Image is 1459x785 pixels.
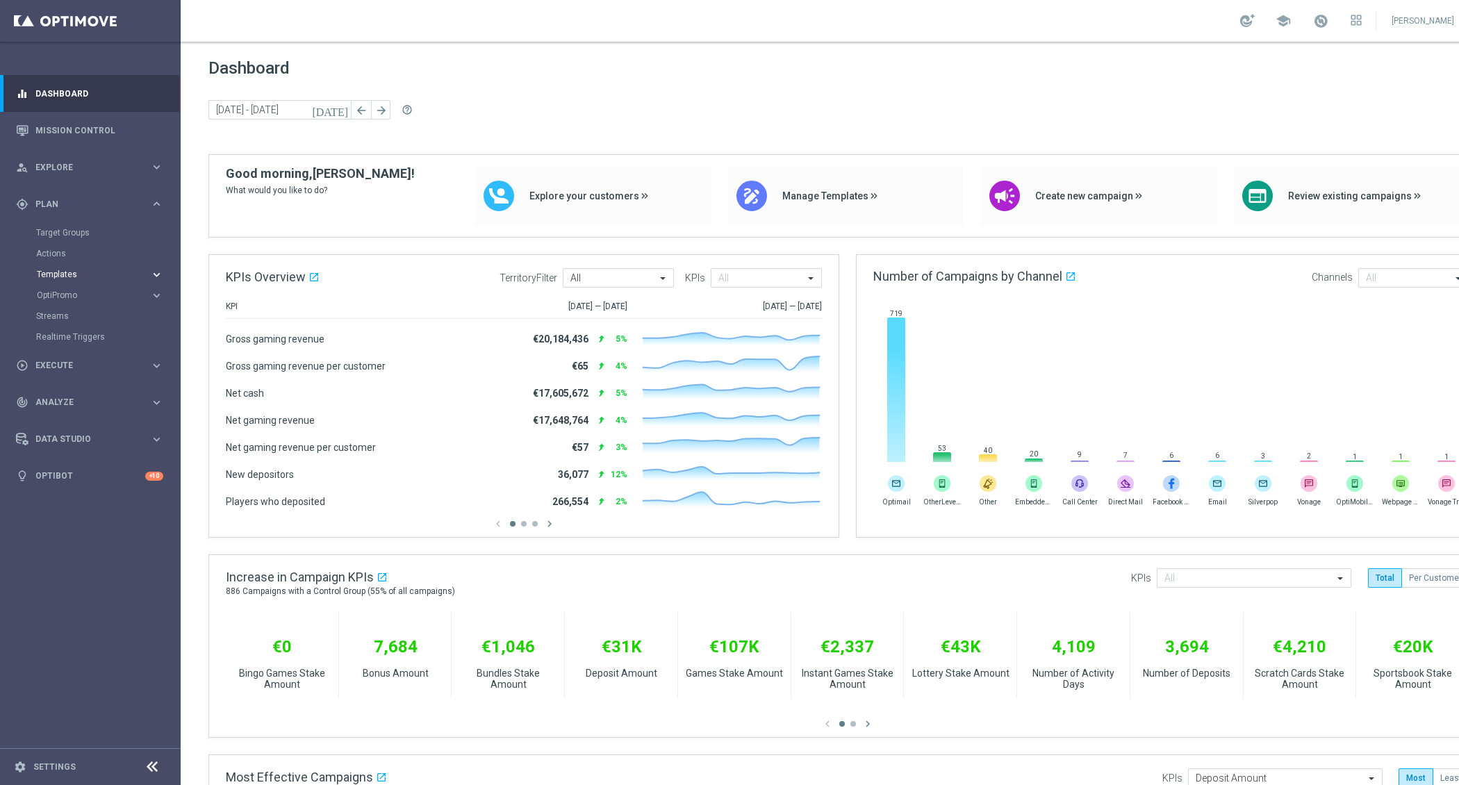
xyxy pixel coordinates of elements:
[16,458,163,495] div: Optibot
[36,222,179,243] div: Target Groups
[36,331,145,342] a: Realtime Triggers
[35,458,145,495] a: Optibot
[15,360,164,371] button: play_circle_outline Execute keyboard_arrow_right
[16,161,150,174] div: Explore
[15,199,164,210] button: gps_fixed Plan keyboard_arrow_right
[36,227,145,238] a: Target Groups
[1276,13,1291,28] span: school
[35,112,163,149] a: Mission Control
[37,270,150,279] div: Templates
[16,396,28,408] i: track_changes
[15,125,164,136] button: Mission Control
[150,268,163,281] i: keyboard_arrow_right
[15,397,164,408] button: track_changes Analyze keyboard_arrow_right
[16,198,150,210] div: Plan
[36,264,179,285] div: Templates
[16,198,28,210] i: gps_fixed
[36,269,164,280] button: Templates keyboard_arrow_right
[15,88,164,99] button: equalizer Dashboard
[36,285,179,306] div: OptiPromo
[35,75,163,112] a: Dashboard
[16,161,28,174] i: person_search
[35,163,150,172] span: Explore
[36,290,164,301] button: OptiPromo keyboard_arrow_right
[150,396,163,409] i: keyboard_arrow_right
[36,243,179,264] div: Actions
[37,291,150,299] div: OptiPromo
[36,248,145,259] a: Actions
[35,361,150,370] span: Execute
[16,112,163,149] div: Mission Control
[150,359,163,372] i: keyboard_arrow_right
[36,327,179,347] div: Realtime Triggers
[37,291,136,299] span: OptiPromo
[37,270,136,279] span: Templates
[16,359,150,372] div: Execute
[150,433,163,446] i: keyboard_arrow_right
[16,470,28,482] i: lightbulb
[15,162,164,173] button: person_search Explore keyboard_arrow_right
[145,472,163,481] div: +10
[36,306,179,327] div: Streams
[15,470,164,481] button: lightbulb Optibot +10
[33,763,76,771] a: Settings
[16,75,163,112] div: Dashboard
[15,433,164,445] button: Data Studio keyboard_arrow_right
[16,88,28,100] i: equalizer
[36,311,145,322] a: Streams
[35,435,150,443] span: Data Studio
[150,289,163,302] i: keyboard_arrow_right
[150,197,163,210] i: keyboard_arrow_right
[16,433,150,445] div: Data Studio
[16,396,150,408] div: Analyze
[35,398,150,406] span: Analyze
[150,160,163,174] i: keyboard_arrow_right
[14,761,26,773] i: settings
[16,359,28,372] i: play_circle_outline
[35,200,150,208] span: Plan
